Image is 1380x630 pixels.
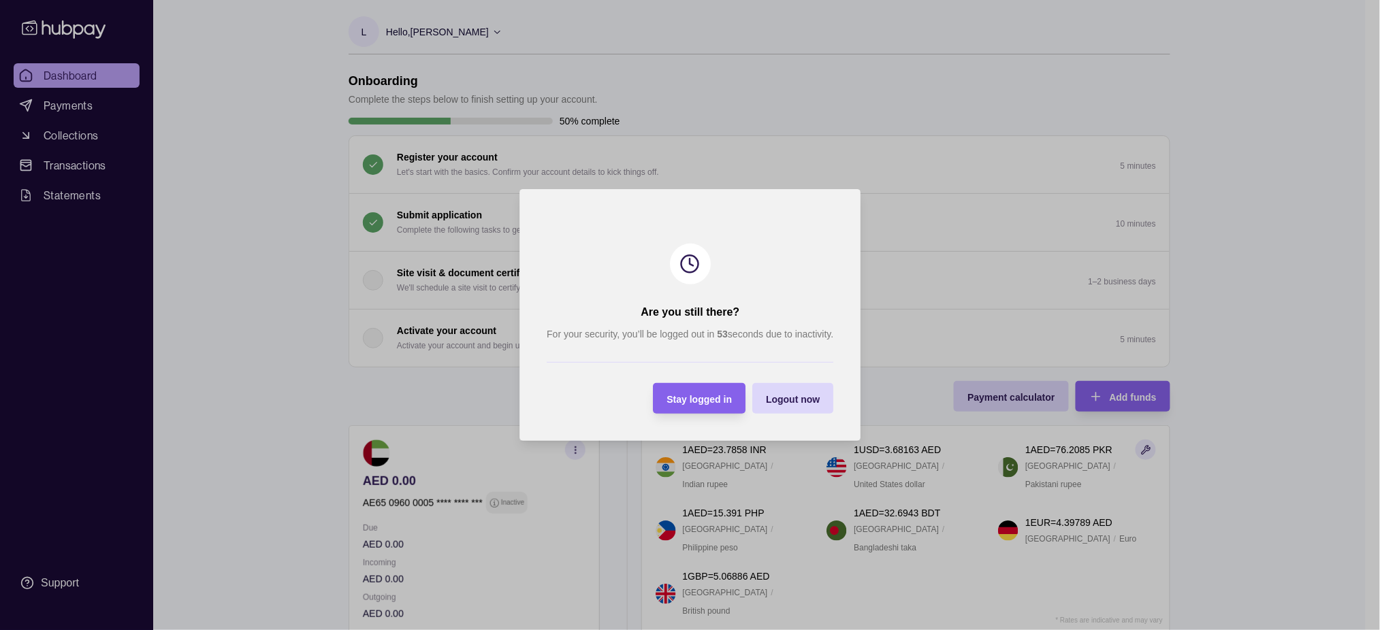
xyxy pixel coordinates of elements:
[766,394,820,405] span: Logout now
[717,329,728,339] strong: 53
[547,327,833,342] p: For your security, you’ll be logged out in seconds due to inactivity.
[667,394,732,405] span: Stay logged in
[641,305,739,320] h2: Are you still there?
[752,383,833,414] button: Logout now
[653,383,745,414] button: Stay logged in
